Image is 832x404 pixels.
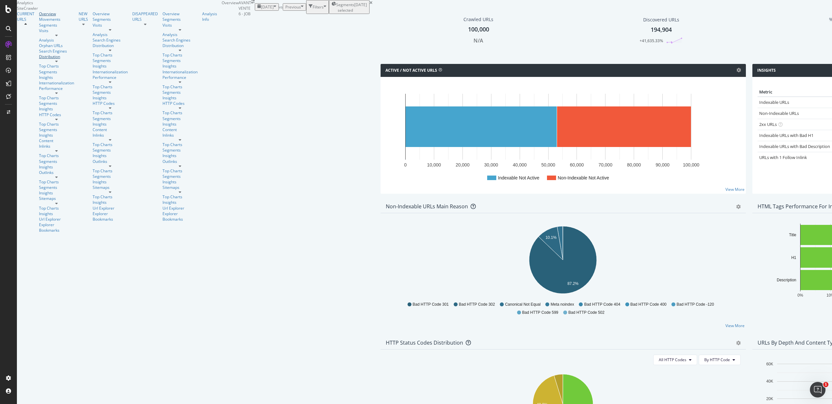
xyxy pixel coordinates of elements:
text: 30,000 [484,162,498,167]
text: 60,000 [570,162,584,167]
a: Content [93,127,128,132]
div: 100,000 [468,25,489,34]
a: Top Charts [39,205,74,211]
text: 87.2% [567,281,578,286]
text: 80,000 [627,162,641,167]
a: Segments [162,147,198,153]
a: URLs with 1 Follow Inlink [759,154,807,160]
a: Segments [162,17,198,22]
div: Insights [93,95,128,101]
div: gear [736,204,741,209]
div: Inlinks [93,132,128,138]
a: Analysis Info [202,11,217,22]
a: Top Charts [39,153,74,158]
a: Distribution [162,43,198,48]
a: CURRENT URLS [17,11,34,22]
a: Top Charts [93,110,128,116]
div: Top Charts [93,194,128,200]
a: 2xx URLs [759,121,777,127]
text: 50,000 [541,162,555,167]
a: Analysis [162,32,198,37]
div: Performance [93,75,128,80]
a: Inlinks [162,132,198,138]
a: Segments [93,174,128,179]
a: Url Explorer [39,216,74,222]
text: 10,000 [427,162,441,167]
div: Internationalization [39,80,74,86]
div: Movements [39,17,74,22]
text: Description [776,278,796,282]
a: Insights [39,211,74,216]
div: Non-Indexable URLs Main Reason [386,203,468,210]
a: Top Charts [162,168,198,174]
a: Segments [93,116,128,121]
a: Overview [162,11,198,17]
div: N/A [474,37,483,44]
span: Bad HTTP Code 404 [584,302,620,307]
span: Bad HTTP Code 400 [630,302,667,307]
a: Insights [93,153,128,158]
div: Performance [39,86,74,91]
a: Outlinks [39,170,74,175]
text: 20K [766,397,773,401]
a: Internationalization [162,69,198,75]
a: Outlinks [162,159,198,164]
a: Insights [93,200,128,205]
div: Visits [162,22,198,28]
div: Top Charts [162,52,198,58]
a: Url Explorer [162,205,198,211]
a: Segments [39,22,74,28]
div: NEW URLS [79,11,88,22]
div: Analysis [39,37,74,43]
a: Segments [39,127,74,132]
div: Content [162,127,198,132]
div: Segments [162,174,198,179]
a: Explorer Bookmarks [39,222,74,233]
a: HTTP Codes [93,101,128,106]
div: Segments [39,101,74,106]
span: All HTTP Codes [659,357,686,362]
a: Distribution [93,43,128,48]
a: Overview [93,11,128,17]
div: Discovered URLs [643,17,679,23]
span: 2025 Sep. 8th [261,4,274,10]
svg: A chart. [386,224,740,299]
div: Orphan URLs [39,43,74,48]
text: 0 [404,162,407,167]
span: Bad HTTP Code 599 [522,310,558,315]
div: Top Charts [93,52,128,58]
button: [DATE] [255,3,279,11]
div: Sitemaps [93,185,128,190]
div: Top Charts [162,194,198,200]
button: By HTTP Code [699,355,741,365]
a: Non-Indexable URLs [759,110,799,116]
a: Indexable URLs with Bad H1 [759,132,813,138]
a: Insights [93,121,128,127]
a: Top Charts [93,142,128,147]
div: Segments [93,58,128,63]
a: Insights [162,95,198,101]
a: Visits [93,22,128,28]
a: Segments [93,90,128,95]
div: HTTP Status Codes Distribution [386,339,463,346]
text: 10.1% [545,235,556,240]
a: Content [39,138,74,143]
div: Insights [39,75,74,80]
div: Insights [162,63,198,69]
h4: Active / Not Active URLs [385,67,437,74]
a: Visits [39,28,74,33]
text: H1 [791,255,796,260]
a: Insights [93,63,128,69]
div: Search Engines [39,48,67,54]
text: Title [789,233,796,237]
